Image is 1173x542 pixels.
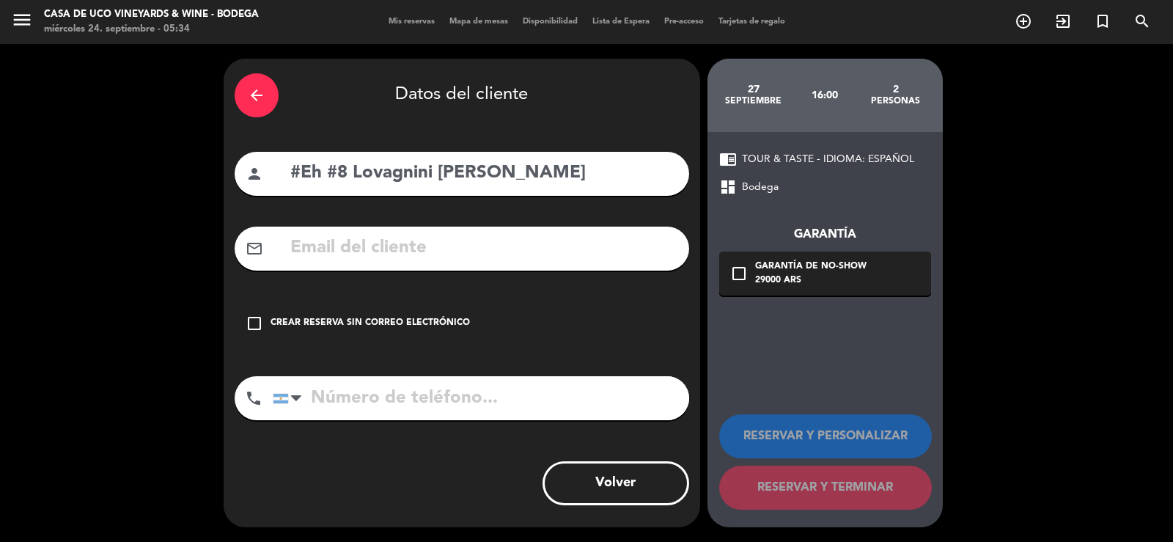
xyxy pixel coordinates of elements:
[718,84,790,95] div: 27
[11,9,33,36] button: menu
[719,414,932,458] button: RESERVAR Y PERSONALIZAR
[44,7,259,22] div: Casa de Uco Vineyards & Wine - Bodega
[755,274,867,288] div: 29000 ARS
[1133,12,1151,30] i: search
[719,225,931,244] div: Garantía
[11,9,33,31] i: menu
[273,376,689,420] input: Número de teléfono...
[543,461,689,505] button: Volver
[273,377,307,420] div: Argentina: +54
[246,315,263,332] i: check_box_outline_blank
[719,178,737,196] span: dashboard
[44,22,259,37] div: miércoles 24. septiembre - 05:34
[515,18,585,26] span: Disponibilidad
[381,18,442,26] span: Mis reservas
[1094,12,1111,30] i: turned_in_not
[246,165,263,183] i: person
[860,84,931,95] div: 2
[755,260,867,274] div: Garantía de no-show
[860,95,931,107] div: personas
[248,87,265,104] i: arrow_back
[289,158,678,188] input: Nombre del cliente
[1054,12,1072,30] i: exit_to_app
[719,150,737,168] span: chrome_reader_mode
[742,179,779,196] span: Bodega
[442,18,515,26] span: Mapa de mesas
[789,70,860,121] div: 16:00
[585,18,657,26] span: Lista de Espera
[271,316,470,331] div: Crear reserva sin correo electrónico
[246,240,263,257] i: mail_outline
[718,95,790,107] div: septiembre
[711,18,793,26] span: Tarjetas de regalo
[742,151,914,168] span: TOUR & TASTE - IDIOMA: ESPAÑOL
[730,265,748,282] i: check_box_outline_blank
[235,70,689,121] div: Datos del cliente
[245,389,262,407] i: phone
[1015,12,1032,30] i: add_circle_outline
[289,233,678,263] input: Email del cliente
[719,466,932,510] button: RESERVAR Y TERMINAR
[657,18,711,26] span: Pre-acceso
